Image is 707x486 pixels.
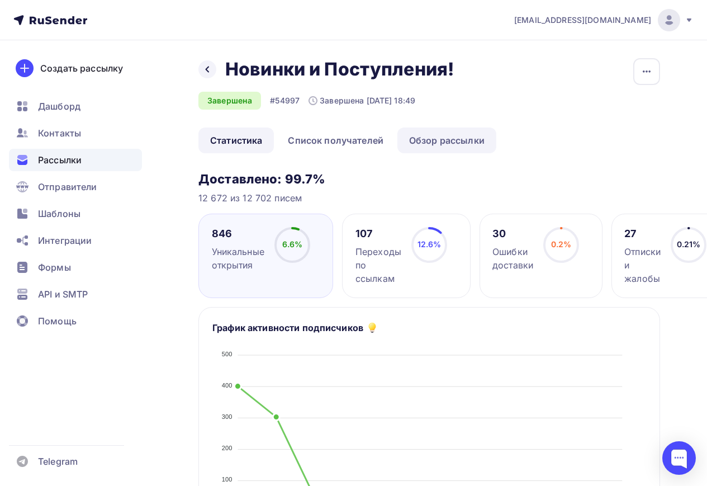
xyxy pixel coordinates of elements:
a: Рассылки [9,149,142,171]
div: Создать рассылку [40,62,123,75]
span: Telegram [38,455,78,468]
div: Отписки и жалобы [624,245,661,285]
a: Контакты [9,122,142,144]
span: API и SMTP [38,287,88,301]
span: 12.6% [417,239,442,249]
a: Шаблоны [9,202,142,225]
div: 27 [624,227,661,240]
h2: Новинки и Поступления! [225,58,454,81]
a: Обзор рассылки [397,128,496,153]
tspan: 100 [222,476,232,483]
span: 6.6% [282,239,303,249]
span: Отправители [38,180,97,194]
span: Дашборд [38,100,80,113]
span: [EMAIL_ADDRESS][DOMAIN_NAME] [514,15,651,26]
span: Рассылки [38,153,82,167]
div: Ошибки доставки [492,245,533,272]
span: Интеграции [38,234,92,247]
div: Уникальные открытия [212,245,264,272]
tspan: 400 [222,382,232,389]
a: Список получателей [276,128,395,153]
tspan: 200 [222,445,232,451]
h5: График активности подписчиков [212,321,363,334]
span: Шаблоны [38,207,80,220]
div: #54997 [270,95,300,106]
div: Завершена [DATE] 18:49 [309,95,415,106]
span: Контакты [38,126,81,140]
a: Отправители [9,176,142,198]
tspan: 500 [222,351,232,357]
h3: Доставлено: 99.7% [198,171,660,187]
a: [EMAIL_ADDRESS][DOMAIN_NAME] [514,9,694,31]
div: 107 [355,227,401,240]
span: Помощь [38,314,77,328]
span: Формы [38,261,71,274]
div: 846 [212,227,264,240]
div: 12 672 из 12 702 писем [198,191,660,205]
a: Дашборд [9,95,142,117]
a: Статистика [198,128,274,153]
tspan: 300 [222,413,232,420]
div: Переходы по ссылкам [355,245,401,285]
a: Формы [9,256,142,279]
div: 30 [492,227,533,240]
span: 0.21% [677,239,701,249]
span: 0.2% [551,239,572,249]
div: Завершена [198,92,261,110]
